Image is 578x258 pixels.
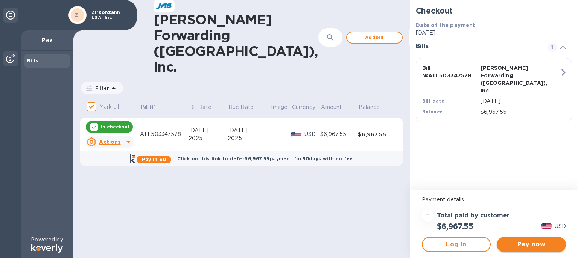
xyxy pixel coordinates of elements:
[141,103,156,111] p: Bill №
[31,244,63,253] img: Logo
[416,43,539,50] h3: Bills
[92,85,109,91] p: Filter
[228,134,271,142] div: 2025
[189,103,221,111] span: Bill Date
[99,139,120,145] u: Actions
[548,43,557,52] span: 1
[437,222,473,231] h2: $6,967.55
[320,130,358,138] div: $6,967.55
[358,131,395,138] div: $6,967.55
[99,103,119,111] p: Mark all
[142,157,166,162] b: Pay in 60
[271,103,287,111] p: Image
[321,103,352,111] span: Amount
[228,103,254,111] p: Due Date
[422,64,478,79] p: Bill № ATL503347578
[437,212,510,219] h3: Total paid by customer
[359,103,380,111] p: Balance
[422,109,443,115] b: Balance
[416,29,572,37] p: [DATE]
[177,156,353,161] b: Click on this link to defer $6,967.55 payment for 60 days with no fee
[154,12,318,75] h1: [PERSON_NAME] Forwarding ([GEOGRAPHIC_DATA]), Inc.
[497,237,566,252] button: Pay now
[27,36,67,44] p: Pay
[101,124,130,130] p: In checkout
[140,130,189,138] div: ATL503347578
[75,12,80,18] b: ZI
[141,103,166,111] span: Bill №
[304,130,320,138] p: USD
[31,236,63,244] p: Powered by
[481,64,536,94] p: [PERSON_NAME] Forwarding ([GEOGRAPHIC_DATA]), Inc.
[422,237,491,252] button: Log in
[416,58,572,122] button: Bill №ATL503347578[PERSON_NAME] Forwarding ([GEOGRAPHIC_DATA]), Inc.Bill date[DATE]Balance$6,967.55
[503,240,560,249] span: Pay now
[321,103,342,111] p: Amount
[481,97,560,105] p: [DATE]
[228,103,263,111] span: Due Date
[189,127,228,134] div: [DATE],
[353,33,396,42] span: Add bill
[422,98,445,104] b: Bill date
[27,58,38,63] b: Bills
[416,6,572,15] h2: Checkout
[429,240,484,249] span: Log in
[228,127,271,134] div: [DATE],
[555,222,566,230] p: USD
[91,10,129,20] p: Zirkonzahn USA, Inc
[422,210,434,222] div: =
[292,103,315,111] p: Currency
[416,22,476,28] b: Date of the payment
[291,132,301,137] img: USD
[189,134,228,142] div: 2025
[359,103,389,111] span: Balance
[422,196,566,204] p: Payment details
[541,223,552,229] img: USD
[481,108,560,116] p: $6,967.55
[189,103,211,111] p: Bill Date
[346,32,403,44] button: Addbill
